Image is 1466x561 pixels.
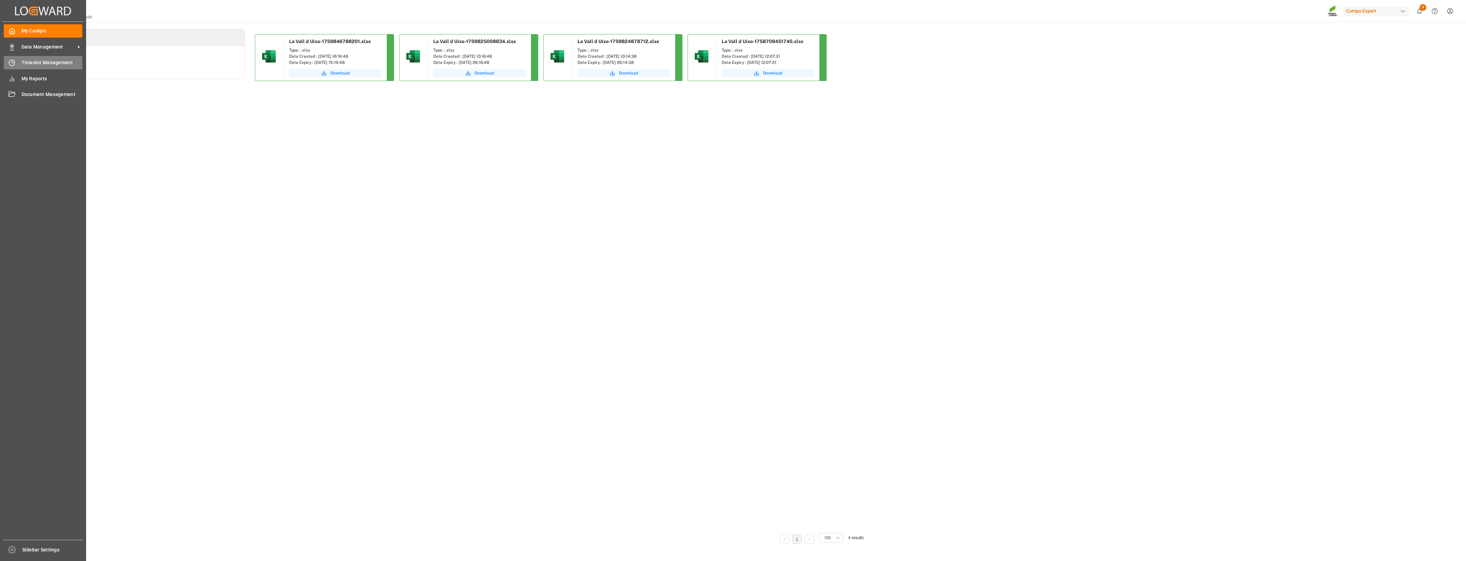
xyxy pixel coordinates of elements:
div: Type : .xlsx [289,47,381,53]
img: microsoft-excel-2019--v1.png [261,48,277,65]
div: Date Expiry : [DATE] 09:16:48 [433,59,526,66]
button: Download [578,69,670,77]
button: Download [289,69,381,77]
a: Downloads [31,29,245,46]
span: Download [763,70,782,76]
a: My Cockpit [4,24,82,38]
div: Date Created : [DATE] 10:16:48 [433,53,526,59]
div: Compo Expert [1343,6,1409,16]
img: microsoft-excel-2019--v1.png [693,48,710,65]
div: Type : .xlsx [722,47,814,53]
span: La Vall d Uixo-1759824878712.xlsx [578,39,659,44]
a: Activity [31,63,245,80]
button: Download [722,69,814,77]
li: Next Page [804,534,814,544]
li: Previous Page [780,534,789,544]
div: Date Expiry : [DATE] 12:07:31 [722,59,814,66]
span: La Vall d Uixo-1758708451740.xlsx [722,39,803,44]
div: Date Created : [DATE] 10:14:38 [578,53,670,59]
div: Date Created : [DATE] 12:07:31 [722,53,814,59]
span: My Cockpit [22,27,83,35]
li: 1 [792,534,802,544]
span: Download [475,70,494,76]
div: Type : .xlsx [433,47,526,53]
span: Document Management [22,91,83,98]
img: microsoft-excel-2019--v1.png [405,48,421,65]
span: La Vall d Uixo-1759846788201.xlsx [289,39,371,44]
div: Type : .xlsx [578,47,670,53]
div: Date Created : [DATE] 16:19:48 [289,53,381,59]
button: show 4 new notifications [1412,3,1427,19]
button: Download [433,69,526,77]
span: 4 results [848,535,864,540]
span: La Vall d Uixo-1759825008834.xlsx [433,39,516,44]
div: Date Expiry : [DATE] 15:19:48 [289,59,381,66]
a: Tasks [31,46,245,63]
span: Timeslot Management [22,59,83,66]
div: Date Expiry : [DATE] 09:14:38 [578,59,670,66]
img: Screenshot%202023-09-29%20at%2010.02.21.png_1712312052.png [1328,5,1339,17]
span: Download [619,70,638,76]
span: Data Management [22,43,76,51]
a: My Reports [4,72,82,85]
span: My Reports [22,75,83,82]
span: 4 [1420,4,1426,11]
button: Help Center [1427,3,1442,19]
span: Download [330,70,350,76]
button: open menu [819,533,843,543]
a: Document Management [4,88,82,101]
img: microsoft-excel-2019--v1.png [549,48,566,65]
span: 100 [824,535,831,541]
a: Timeslot Management [4,56,82,69]
button: Compo Expert [1343,4,1412,17]
span: Sidebar Settings [22,546,83,553]
a: 1 [796,537,798,542]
